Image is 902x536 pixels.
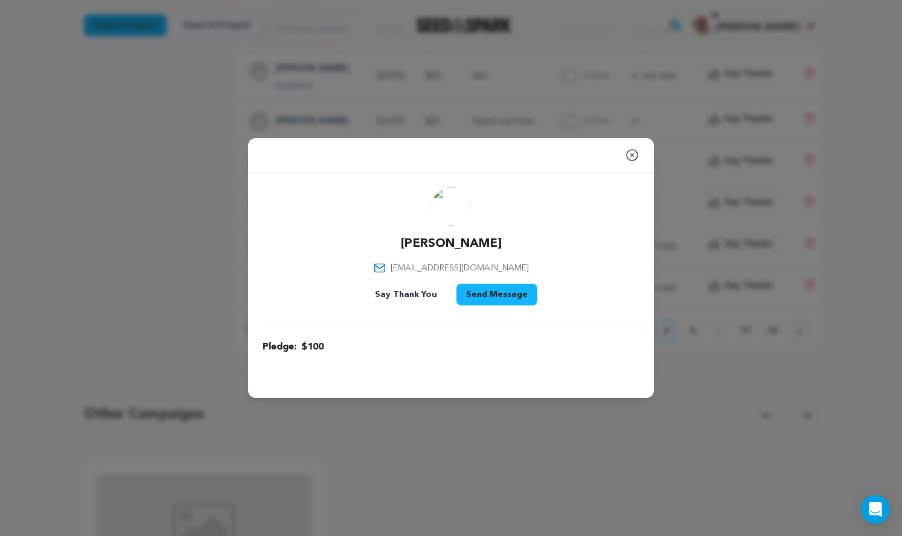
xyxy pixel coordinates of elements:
[861,495,890,524] div: Open Intercom Messenger
[432,187,470,226] img: ACg8ocKlHiR0KacmGOiKARyMa2CnRXojPqYKiGbC8lii_I5z2TYw4T_u9Q=s96-c
[365,284,447,305] button: Say Thank You
[301,340,324,354] span: $100
[391,262,529,274] span: [EMAIL_ADDRESS][DOMAIN_NAME]
[401,235,502,252] p: [PERSON_NAME]
[263,340,296,354] span: Pledge:
[456,284,537,305] button: Send Message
